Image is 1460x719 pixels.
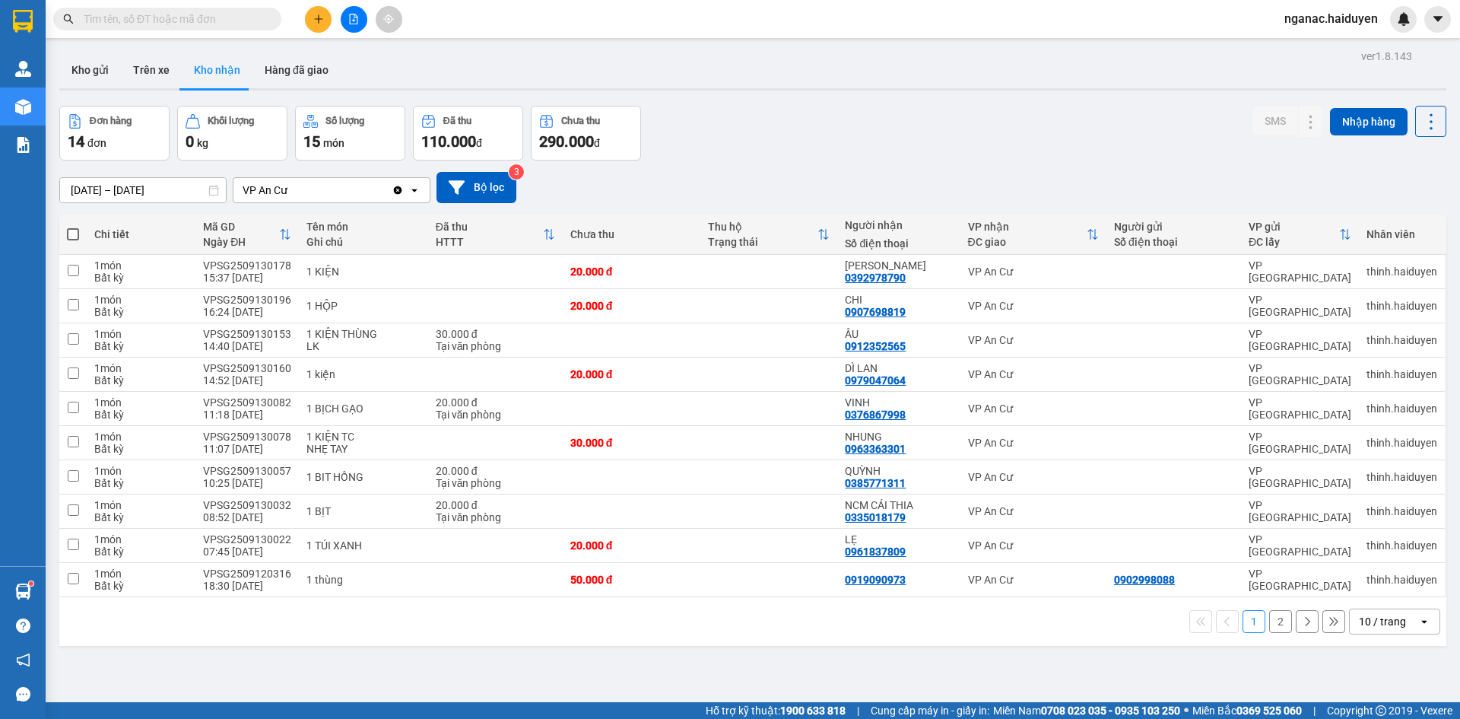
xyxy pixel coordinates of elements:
[203,568,291,580] div: VPSG2509120316
[1236,705,1302,717] strong: 0369 525 060
[1249,328,1351,352] div: VP [GEOGRAPHIC_DATA]
[436,340,555,352] div: Tại văn phòng
[1041,705,1180,717] strong: 0708 023 035 - 0935 103 250
[203,465,291,477] div: VPSG2509130057
[306,539,420,552] div: 1 TÚI XANH
[845,340,906,352] div: 0912352565
[845,259,952,272] div: THÚY DUY
[845,499,952,511] div: NCM CÁI THIA
[15,99,31,115] img: warehouse-icon
[857,702,859,719] span: |
[376,6,402,33] button: aim
[561,116,600,126] div: Chưa thu
[94,465,188,477] div: 1 món
[1114,221,1233,233] div: Người gửi
[871,702,989,719] span: Cung cấp máy in - giấy in:
[94,580,188,592] div: Bất kỳ
[94,306,188,318] div: Bất kỳ
[1249,236,1339,248] div: ĐC lấy
[706,702,846,719] span: Hỗ trợ kỹ thuật:
[306,221,420,233] div: Tên món
[413,106,523,161] button: Đã thu110.000đ
[845,237,952,250] div: Số điện thoại
[295,106,405,161] button: Số lượng15món
[1252,107,1298,135] button: SMS
[1366,266,1437,278] div: thinh.haiduyen
[13,13,119,31] div: VP An Cư
[90,116,132,126] div: Đơn hàng
[1249,221,1339,233] div: VP gửi
[252,52,341,88] button: Hàng đã giao
[15,584,31,600] img: warehouse-icon
[845,294,952,306] div: CHI
[16,619,30,633] span: question-circle
[94,259,188,272] div: 1 món
[94,362,188,374] div: 1 món
[306,236,420,248] div: Ghi chú
[203,328,291,340] div: VPSG2509130153
[845,219,952,231] div: Người nhận
[13,31,119,68] div: NỤ CƯỜI XINH
[306,471,420,483] div: 1 BIT HỒNG
[594,137,600,149] span: đ
[1241,215,1359,255] th: Toggle SortBy
[94,272,188,284] div: Bất kỳ
[203,431,291,443] div: VPSG2509130078
[60,178,226,202] input: Select a date range.
[968,539,1099,552] div: VP An Cư
[306,574,420,586] div: 1 thùng
[94,546,188,558] div: Bất kỳ
[203,294,291,306] div: VPSG2509130196
[968,236,1087,248] div: ĐC giao
[436,465,555,477] div: 20.000 đ
[570,300,693,312] div: 20.000 đ
[203,511,291,523] div: 08:52 [DATE]
[968,505,1099,517] div: VP An Cư
[130,14,167,30] span: Nhận:
[1249,396,1351,421] div: VP [GEOGRAPHIC_DATA]
[1330,108,1408,135] button: Nhập hàng
[1397,12,1411,26] img: icon-new-feature
[780,705,846,717] strong: 1900 633 818
[570,574,693,586] div: 50.000 đ
[94,374,188,387] div: Bất kỳ
[87,137,106,149] span: đơn
[1366,505,1437,517] div: thinh.haiduyen
[203,259,291,272] div: VPSG2509130178
[845,443,906,455] div: 0963363301
[348,14,359,24] span: file-add
[197,137,208,149] span: kg
[1313,702,1316,719] span: |
[203,477,291,489] div: 10:25 [DATE]
[1243,610,1265,633] button: 1
[845,362,952,374] div: DÌ LAN
[700,215,838,255] th: Toggle SortBy
[94,396,188,409] div: 1 món
[1269,610,1292,633] button: 2
[203,409,291,421] div: 11:18 [DATE]
[476,137,482,149] span: đ
[708,236,818,248] div: Trạng thái
[436,236,543,248] div: HTTT
[59,106,170,161] button: Đơn hàng14đơn
[306,340,420,352] div: LK
[15,137,31,153] img: solution-icon
[303,132,320,151] span: 15
[203,306,291,318] div: 16:24 [DATE]
[305,6,332,33] button: plus
[15,61,31,77] img: warehouse-icon
[570,368,693,380] div: 20.000 đ
[323,137,344,149] span: món
[968,402,1099,415] div: VP An Cư
[94,409,188,421] div: Bất kỳ
[1366,300,1437,312] div: thinh.haiduyen
[436,477,555,489] div: Tại văn phòng
[1249,465,1351,489] div: VP [GEOGRAPHIC_DATA]
[130,13,284,49] div: VP [GEOGRAPHIC_DATA]
[1249,499,1351,523] div: VP [GEOGRAPHIC_DATA]
[531,106,641,161] button: Chưa thu290.000đ
[845,546,906,558] div: 0961837809
[968,300,1099,312] div: VP An Cư
[306,300,420,312] div: 1 HỘP
[306,368,420,380] div: 1 kiện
